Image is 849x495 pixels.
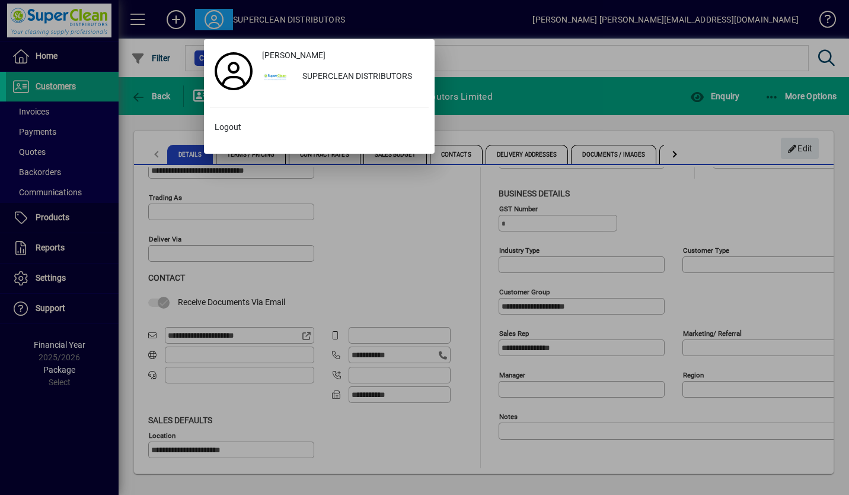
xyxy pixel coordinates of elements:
button: SUPERCLEAN DISTRIBUTORS [257,66,429,88]
span: [PERSON_NAME] [262,49,325,62]
button: Logout [210,117,429,138]
a: Profile [210,61,257,82]
span: Logout [215,121,241,134]
a: [PERSON_NAME] [257,45,429,66]
div: SUPERCLEAN DISTRIBUTORS [293,66,429,88]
